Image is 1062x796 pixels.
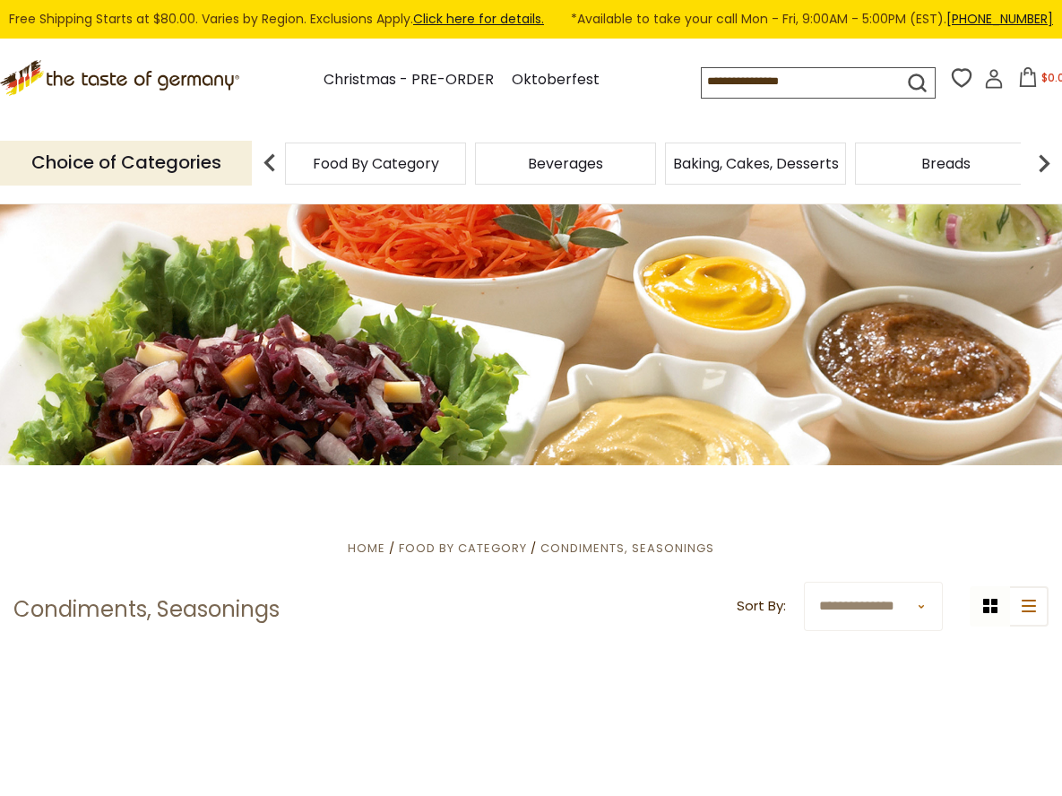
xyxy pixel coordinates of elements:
[946,10,1053,28] a: [PHONE_NUMBER]
[737,595,786,618] label: Sort By:
[9,9,1053,30] div: Free Shipping Starts at $80.00. Varies by Region. Exclusions Apply.
[313,157,439,170] a: Food By Category
[413,10,544,28] a: Click here for details.
[512,68,600,92] a: Oktoberfest
[348,540,385,557] a: Home
[324,68,494,92] a: Christmas - PRE-ORDER
[528,157,603,170] a: Beverages
[540,540,714,557] a: Condiments, Seasonings
[571,9,1053,30] span: *Available to take your call Mon - Fri, 9:00AM - 5:00PM (EST).
[1026,145,1062,181] img: next arrow
[13,596,280,623] h1: Condiments, Seasonings
[399,540,527,557] a: Food By Category
[673,157,839,170] a: Baking, Cakes, Desserts
[252,145,288,181] img: previous arrow
[921,157,971,170] a: Breads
